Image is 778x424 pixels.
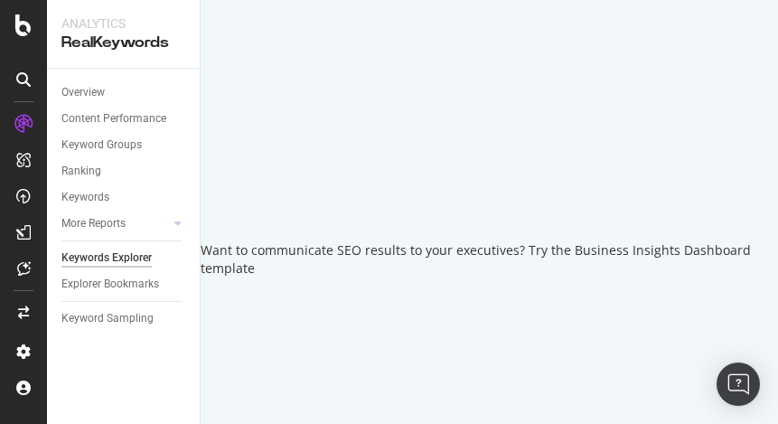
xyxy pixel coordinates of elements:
[61,249,152,268] div: Keywords Explorer
[61,14,185,33] div: Analytics
[61,309,154,328] div: Keyword Sampling
[61,214,169,233] a: More Reports
[425,147,555,212] div: animation
[61,188,187,207] a: Keywords
[201,241,778,278] div: Want to communicate SEO results to your executives? Try the Business Insights Dashboard template
[61,83,187,102] a: Overview
[61,309,187,328] a: Keyword Sampling
[717,363,760,406] div: Open Intercom Messenger
[61,109,166,128] div: Content Performance
[61,275,159,294] div: Explorer Bookmarks
[61,188,109,207] div: Keywords
[61,249,187,268] a: Keywords Explorer
[61,136,142,155] div: Keyword Groups
[61,109,187,128] a: Content Performance
[61,136,187,155] a: Keyword Groups
[61,83,105,102] div: Overview
[61,162,101,181] div: Ranking
[61,162,187,181] a: Ranking
[61,275,187,294] a: Explorer Bookmarks
[61,214,126,233] div: More Reports
[61,33,185,53] div: RealKeywords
